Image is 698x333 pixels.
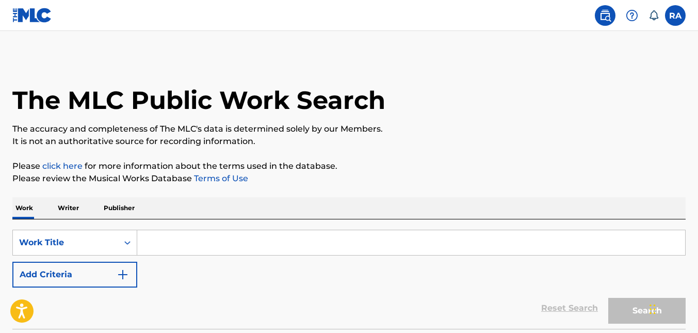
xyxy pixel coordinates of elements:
a: click here [42,161,83,171]
a: Terms of Use [192,173,248,183]
p: The accuracy and completeness of The MLC's data is determined solely by our Members. [12,123,686,135]
div: User Menu [665,5,686,26]
iframe: Resource Center [669,207,698,281]
div: Drag [650,294,656,325]
p: Work [12,197,36,219]
h1: The MLC Public Work Search [12,85,385,116]
p: It is not an authoritative source for recording information. [12,135,686,148]
button: Add Criteria [12,262,137,288]
p: Please for more information about the terms used in the database. [12,160,686,172]
iframe: Chat Widget [646,283,698,333]
p: Writer [55,197,82,219]
div: Notifications [648,10,659,21]
a: Public Search [595,5,615,26]
div: Work Title [19,236,112,249]
img: 9d2ae6d4665cec9f34b9.svg [117,268,129,281]
p: Publisher [101,197,138,219]
form: Search Form [12,230,686,329]
img: help [626,9,638,22]
div: Help [622,5,642,26]
img: search [599,9,611,22]
img: MLC Logo [12,8,52,23]
p: Please review the Musical Works Database [12,172,686,185]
